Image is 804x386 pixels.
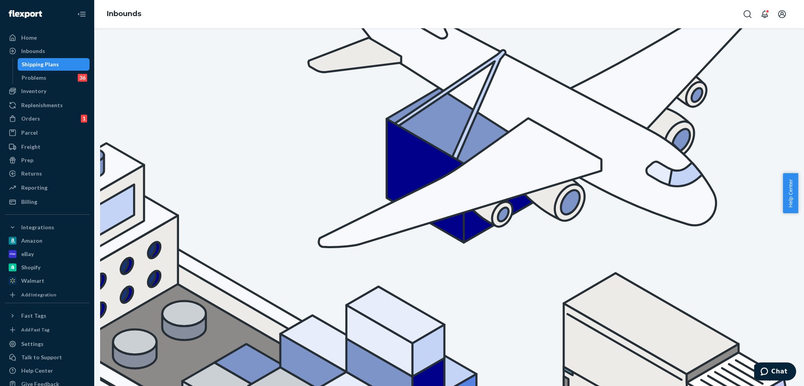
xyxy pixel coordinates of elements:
[21,198,37,206] div: Billing
[21,129,38,137] div: Parcel
[21,223,54,231] div: Integrations
[81,115,87,123] div: 1
[24,93,177,116] li: enable the seller and Flexport to reconcile shipments, and
[783,173,798,213] button: Help Center
[12,154,177,168] h2: Report Description
[21,237,42,245] div: Amazon
[21,367,53,375] div: Help Center
[18,58,90,71] a: Shipping Plans
[5,248,90,260] a: eBay
[5,112,90,125] a: Orders1
[5,274,90,287] a: Walmart
[5,234,90,247] a: Amazon
[12,52,177,66] h2: Report Purpose
[21,156,33,164] div: Prep
[21,250,34,258] div: eBay
[5,31,90,44] a: Home
[22,74,46,82] div: Problems
[5,126,90,139] a: Parcel
[74,6,90,22] button: Close Navigation
[21,143,40,151] div: Freight
[757,6,773,22] button: Open notifications
[21,47,45,55] div: Inbounds
[22,60,59,68] div: Shipping Plans
[5,45,90,57] a: Inbounds
[12,70,177,81] p: The purpose of this report is to
[18,71,90,84] a: Problems36
[18,377,41,386] a: Reports
[21,353,62,361] div: Talk to Support
[21,277,44,285] div: Walmart
[5,290,90,300] a: Add Integration
[21,326,49,333] div: Add Fast Tag
[21,291,56,298] div: Add Integration
[5,338,90,350] a: Settings
[774,6,790,22] button: Open account menu
[78,74,87,82] div: 36
[21,184,48,192] div: Reporting
[5,181,90,194] a: Reporting
[21,170,42,177] div: Returns
[5,196,90,208] a: Billing
[21,101,63,109] div: Replenishments
[107,9,141,18] a: Inbounds
[740,6,755,22] button: Open Search Box
[754,362,796,382] iframe: Opens a widget where you can chat to one of our agents
[9,10,42,18] img: Flexport logo
[5,85,90,97] a: Inventory
[5,221,90,234] button: Integrations
[21,340,44,348] div: Settings
[5,351,90,364] button: Talk to Support
[5,167,90,180] a: Returns
[21,115,40,123] div: Orders
[21,34,37,42] div: Home
[100,3,148,26] ol: breadcrumbs
[5,99,90,112] a: Replenishments
[5,325,90,335] a: Add Fast Tag
[5,309,90,322] button: Fast Tags
[5,141,90,153] a: Freight
[12,172,177,274] p: A seller creates shipping plans in Flexport Portal to send inventory to Flexport. Every shipping ...
[24,120,177,143] li: serve as a source of truth on all shipment data for the seller at the time at which it's generated.
[12,16,177,42] div: 634 Inbounds - Shipping Plan Reconciliation Report
[5,364,90,377] a: Help Center
[21,312,46,320] div: Fast Tags
[5,261,90,274] a: Shopify
[21,263,40,271] div: Shopify
[21,87,46,95] div: Inventory
[5,154,90,166] a: Prep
